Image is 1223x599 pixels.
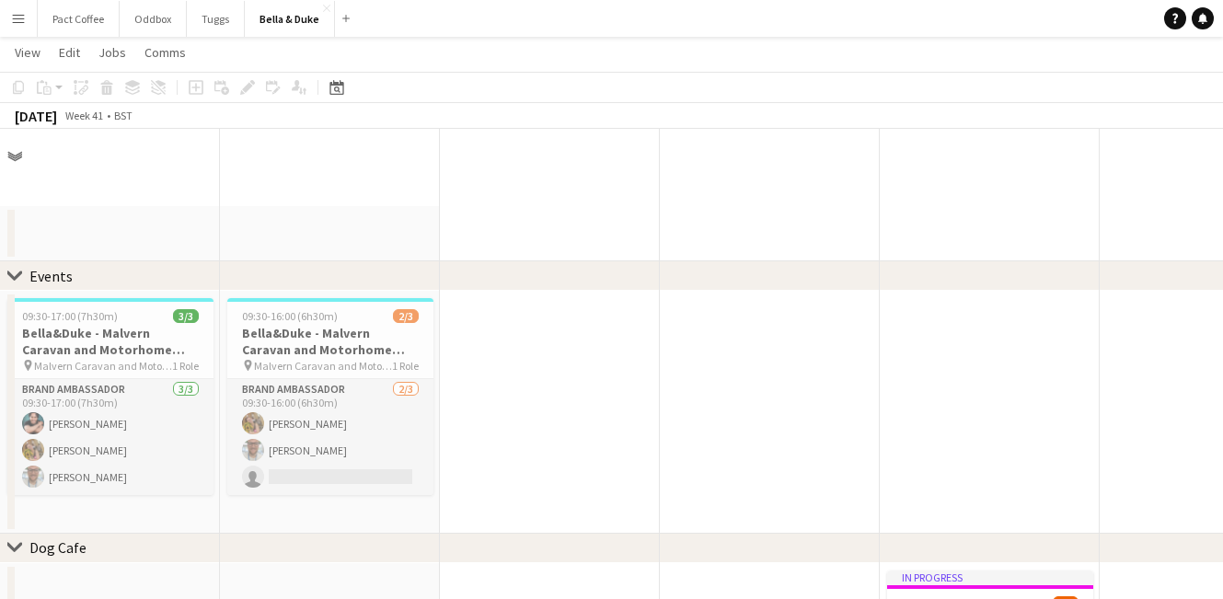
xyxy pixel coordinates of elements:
a: Edit [52,40,87,64]
span: 3/3 [173,309,199,323]
app-job-card: 09:30-16:00 (6h30m)2/3Bella&Duke - Malvern Caravan and Motorhome Show Malvern Caravan and Motorho... [227,298,433,495]
a: View [7,40,48,64]
div: Events [29,267,73,285]
button: Oddbox [120,1,187,37]
h3: Bella&Duke - Malvern Caravan and Motorhome Show [227,325,433,358]
app-card-role: Brand Ambassador2/309:30-16:00 (6h30m)[PERSON_NAME][PERSON_NAME] [227,379,433,495]
span: Jobs [98,44,126,61]
span: 2/3 [393,309,419,323]
a: Comms [137,40,193,64]
span: 1 Role [172,359,199,373]
span: 09:30-17:00 (7h30m) [22,309,118,323]
app-job-card: 09:30-17:00 (7h30m)3/3Bella&Duke - Malvern Caravan and Motorhome Show Malvern Caravan and Motorho... [7,298,213,495]
button: Tuggs [187,1,245,37]
button: Bella & Duke [245,1,335,37]
span: View [15,44,40,61]
div: Dog Cafe [29,538,87,557]
div: BST [114,109,133,122]
span: Edit [59,44,80,61]
span: Malvern Caravan and Motorhome Show [34,359,172,373]
a: Jobs [91,40,133,64]
span: 09:30-16:00 (6h30m) [242,309,338,323]
span: Comms [144,44,186,61]
div: [DATE] [15,107,57,125]
h3: Bella&Duke - Malvern Caravan and Motorhome Show [7,325,213,358]
span: Week 41 [61,109,107,122]
button: Pact Coffee [38,1,120,37]
span: Malvern Caravan and Motorhome Show [254,359,392,373]
div: In progress [887,570,1093,585]
app-card-role: Brand Ambassador3/309:30-17:00 (7h30m)[PERSON_NAME][PERSON_NAME][PERSON_NAME] [7,379,213,495]
span: 1 Role [392,359,419,373]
